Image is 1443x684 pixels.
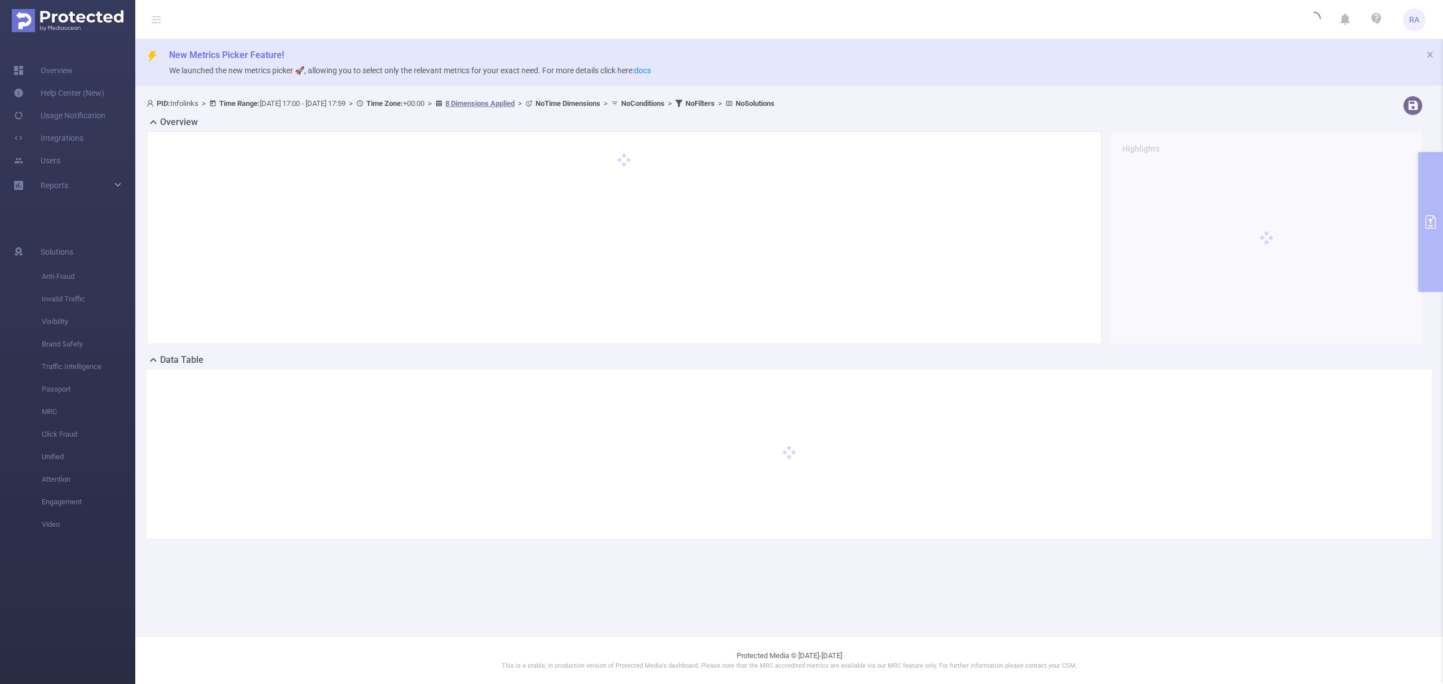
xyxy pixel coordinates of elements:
[715,99,725,108] span: >
[600,99,611,108] span: >
[1307,12,1321,28] i: icon: loading
[147,99,774,108] span: Infolinks [DATE] 17:00 - [DATE] 17:59 +00:00
[42,468,135,491] span: Attention
[157,99,170,108] b: PID:
[535,99,600,108] b: No Time Dimensions
[42,446,135,468] span: Unified
[14,82,104,104] a: Help Center (New)
[346,99,356,108] span: >
[160,353,203,367] h2: Data Table
[41,241,73,263] span: Solutions
[1426,51,1434,59] i: icon: close
[219,99,260,108] b: Time Range:
[147,51,158,62] i: icon: thunderbolt
[198,99,209,108] span: >
[1426,48,1434,61] button: icon: close
[160,116,198,129] h2: Overview
[147,100,157,107] i: icon: user
[42,423,135,446] span: Click Fraud
[41,181,68,190] span: Reports
[42,401,135,423] span: MRC
[14,104,105,127] a: Usage Notification
[163,661,1415,671] p: This is a stable, in production version of Protected Media's dashboard. Please note that the MRC ...
[424,99,435,108] span: >
[445,99,515,108] u: 8 Dimensions Applied
[736,99,774,108] b: No Solutions
[366,99,403,108] b: Time Zone:
[42,333,135,356] span: Brand Safety
[14,59,73,82] a: Overview
[12,9,123,32] img: Protected Media
[14,127,83,149] a: Integrations
[634,66,651,75] a: docs
[42,288,135,310] span: Invalid Traffic
[42,265,135,288] span: Anti-Fraud
[169,66,651,75] span: We launched the new metrics picker 🚀, allowing you to select only the relevant metrics for your e...
[169,50,284,60] span: New Metrics Picker Feature!
[42,310,135,333] span: Visibility
[135,636,1443,684] footer: Protected Media © [DATE]-[DATE]
[42,356,135,378] span: Traffic Intelligence
[42,491,135,513] span: Engagement
[42,378,135,401] span: Passport
[41,174,68,197] a: Reports
[621,99,665,108] b: No Conditions
[665,99,675,108] span: >
[1409,8,1419,31] span: RA
[515,99,525,108] span: >
[14,149,60,172] a: Users
[685,99,715,108] b: No Filters
[42,513,135,536] span: Video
